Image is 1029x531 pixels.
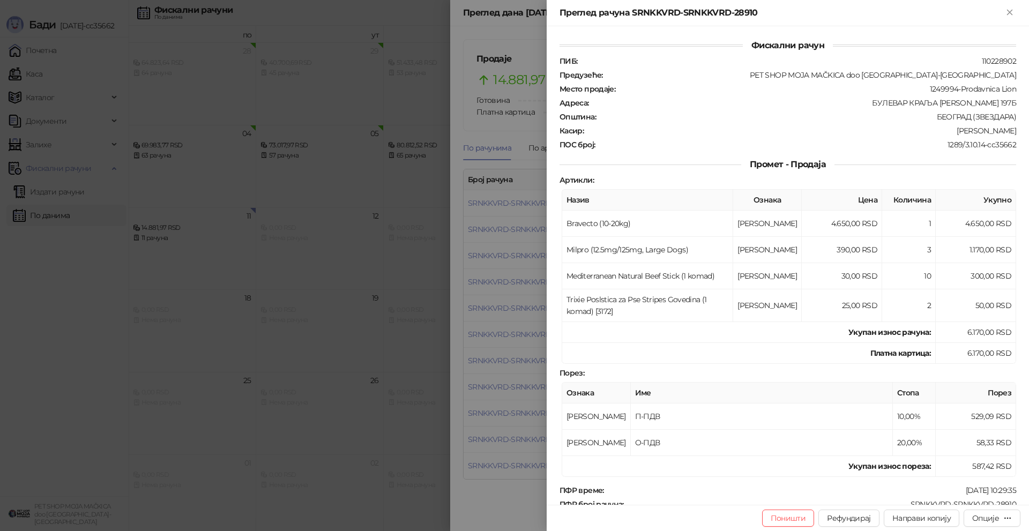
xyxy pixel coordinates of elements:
strong: Порез : [560,368,584,378]
td: П-ПДВ [631,403,893,430]
div: [DATE] 10:29:35 [605,485,1017,495]
div: БЕОГРАД (ЗВЕЗДАРА) [597,112,1017,122]
td: Mediterranean Natural Beef Stick (1 komad) [562,263,733,289]
td: 1 [882,211,936,237]
div: Опције [972,513,999,523]
td: [PERSON_NAME] [562,403,631,430]
td: 58,33 RSD [936,430,1016,456]
button: Направи копију [884,510,959,527]
td: 3 [882,237,936,263]
th: Назив [562,190,733,211]
td: [PERSON_NAME] [733,237,802,263]
span: Направи копију [892,513,951,523]
td: 10,00% [893,403,936,430]
th: Ознака [733,190,802,211]
strong: Предузеће : [560,70,603,80]
strong: Укупан износ рачуна : [848,327,931,337]
button: Поништи [762,510,815,527]
span: Промет - Продаја [741,159,834,169]
td: Bravecto (10-20kg) [562,211,733,237]
td: 587,42 RSD [936,456,1016,477]
th: Име [631,383,893,403]
td: 4.650,00 RSD [936,211,1016,237]
td: 50,00 RSD [936,289,1016,322]
div: SRNKKVRD-SRNKKVRD-28910 [625,499,1017,509]
strong: Укупан износ пореза: [848,461,931,471]
td: 20,00% [893,430,936,456]
td: 2 [882,289,936,322]
div: PET SHOP MOJA MAČKICA doo [GEOGRAPHIC_DATA]-[GEOGRAPHIC_DATA] [604,70,1017,80]
td: 390,00 RSD [802,237,882,263]
td: 6.170,00 RSD [936,322,1016,343]
th: Укупно [936,190,1016,211]
strong: Платна картица : [870,348,931,358]
div: Преглед рачуна SRNKKVRD-SRNKKVRD-28910 [560,6,1003,19]
div: БУЛЕВАР КРАЉА [PERSON_NAME] 197Б [590,98,1017,108]
td: 6.170,00 RSD [936,343,1016,364]
button: Опције [964,510,1020,527]
strong: Адреса : [560,98,589,108]
div: 1289/3.10.14-cc35662 [596,140,1017,149]
td: 4.650,00 RSD [802,211,882,237]
strong: Касир : [560,126,584,136]
th: Цена [802,190,882,211]
strong: ПОС број : [560,140,595,149]
td: 529,09 RSD [936,403,1016,430]
strong: Артикли : [560,175,594,185]
td: 25,00 RSD [802,289,882,322]
td: Milpro (12.5mg/125mg, Large Dogs) [562,237,733,263]
td: Trixie Poslstica za Pse Stripes Govedina (1 komad) [3172] [562,289,733,322]
td: [PERSON_NAME] [733,211,802,237]
th: Количина [882,190,936,211]
strong: ПИБ : [560,56,577,66]
strong: Општина : [560,112,596,122]
td: 30,00 RSD [802,263,882,289]
strong: ПФР број рачуна : [560,499,624,509]
td: [PERSON_NAME] [733,289,802,322]
td: 300,00 RSD [936,263,1016,289]
td: 1.170,00 RSD [936,237,1016,263]
div: 110228902 [578,56,1017,66]
th: Порез [936,383,1016,403]
strong: ПФР време : [560,485,604,495]
td: [PERSON_NAME] [562,430,631,456]
button: Close [1003,6,1016,19]
span: Фискални рачун [743,40,833,50]
td: О-ПДВ [631,430,893,456]
th: Стопа [893,383,936,403]
th: Ознака [562,383,631,403]
div: [PERSON_NAME] [585,126,1017,136]
div: 1249994-Prodavnica Lion [616,84,1017,94]
td: [PERSON_NAME] [733,263,802,289]
strong: Место продаје : [560,84,615,94]
td: 10 [882,263,936,289]
button: Рефундирај [818,510,879,527]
